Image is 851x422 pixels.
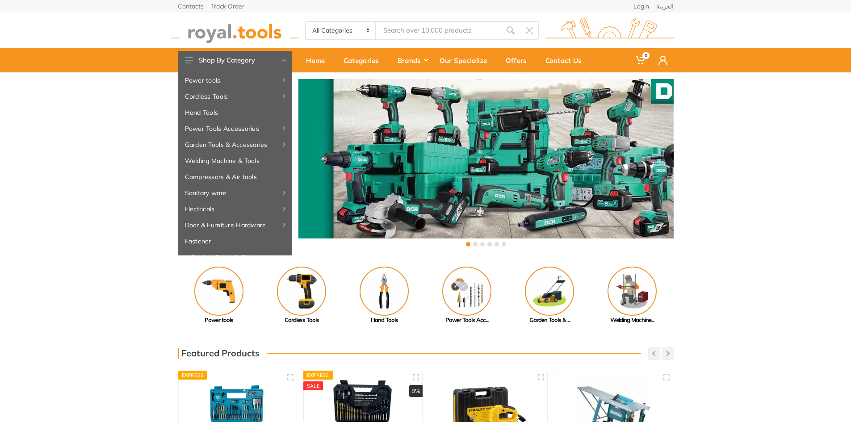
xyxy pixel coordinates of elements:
a: Garden Tools & Accessories [178,137,292,153]
a: Contact Us [539,48,594,72]
div: Power tools [178,316,260,325]
img: Royal - Power Tools Accessories [442,267,491,316]
img: royal.tools Logo [545,18,674,43]
a: العربية [656,3,674,9]
div: Power Tools Acc... [426,316,508,325]
a: Offers [499,48,539,72]
input: Site search [376,21,501,40]
h3: Featured Products [178,348,260,359]
a: Electricals [178,201,292,217]
div: Express [303,371,333,380]
a: Fastener [178,233,292,249]
div: Contact Us [539,51,594,70]
select: Category [306,22,376,39]
a: Power tools [178,267,260,325]
a: Track Order [211,3,244,9]
img: Royal - Cordless Tools [277,267,326,316]
a: Welding Machine & Tools [178,153,292,169]
a: Power tools [178,72,292,88]
img: Royal - Welding Machine & Tools [608,267,657,316]
div: Home [300,51,337,70]
a: Login [633,3,649,9]
div: Cordless Tools [260,316,343,325]
div: 8% [409,385,423,397]
img: Royal - Power tools [194,267,243,316]
div: Welding Machine... [591,316,674,325]
div: Our Specialize [433,51,499,70]
a: Cordless Tools [178,88,292,104]
div: Offers [499,51,539,70]
div: Brands [391,51,433,70]
a: 0 [629,48,652,72]
a: Power Tools Accessories [178,121,292,137]
img: Royal - Garden Tools & Accessories [525,267,574,316]
div: SALE [303,381,323,390]
a: Contacts [178,3,204,9]
a: Categories [337,48,391,72]
div: Garden Tools & ... [508,316,591,325]
div: Hand Tools [343,316,426,325]
div: Categories [337,51,391,70]
a: Cordless Tools [260,267,343,325]
img: royal.tools Logo [171,18,299,43]
a: Our Specialize [433,48,499,72]
a: Hand Tools [178,104,292,121]
a: Hand Tools [343,267,426,325]
a: Power Tools Acc... [426,267,508,325]
a: Sanitary ware [178,185,292,201]
a: Adhesive, Spray & Chemical [178,249,292,265]
button: Shop By Category [178,51,292,70]
span: 0 [642,52,650,59]
a: Home [300,48,337,72]
img: Royal - Hand Tools [360,267,409,316]
a: Door & Furniture Hardware [178,217,292,233]
div: Express [178,371,208,380]
a: Garden Tools & ... [508,267,591,325]
a: Compressors & Air tools [178,169,292,185]
a: Welding Machine... [591,267,674,325]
